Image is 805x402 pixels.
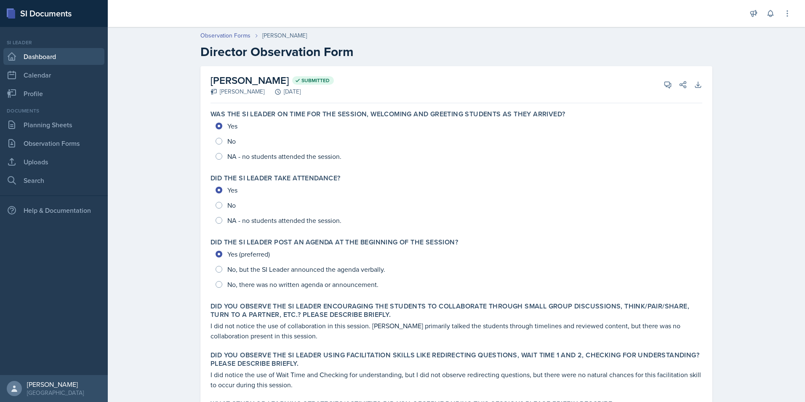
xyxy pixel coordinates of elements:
[3,107,104,115] div: Documents
[211,370,702,390] p: I did notice the use of Wait Time and Checking for understanding, but I did not observe redirecti...
[211,302,702,319] label: Did you observe the SI Leader encouraging the students to collaborate through small group discuss...
[200,31,251,40] a: Observation Forms
[211,87,264,96] div: [PERSON_NAME]
[211,351,702,368] label: Did you observe the SI Leader using facilitation skills like redirecting questions, wait time 1 a...
[3,67,104,83] a: Calendar
[27,380,84,389] div: [PERSON_NAME]
[262,31,307,40] div: [PERSON_NAME]
[3,116,104,133] a: Planning Sheets
[3,135,104,152] a: Observation Forms
[211,174,341,182] label: Did the SI Leader take attendance?
[264,87,301,96] div: [DATE]
[3,153,104,170] a: Uploads
[3,85,104,102] a: Profile
[211,321,702,341] p: I did not notice the use of collaboration in this session. [PERSON_NAME] primarily talked the stu...
[27,389,84,397] div: [GEOGRAPHIC_DATA]
[3,202,104,219] div: Help & Documentation
[301,77,330,84] span: Submitted
[211,73,334,88] h2: [PERSON_NAME]
[211,238,458,247] label: Did the SI Leader post an agenda at the beginning of the session?
[211,110,565,118] label: Was the SI Leader on time for the session, welcoming and greeting students as they arrived?
[3,172,104,189] a: Search
[200,44,712,59] h2: Director Observation Form
[3,39,104,46] div: Si leader
[3,48,104,65] a: Dashboard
